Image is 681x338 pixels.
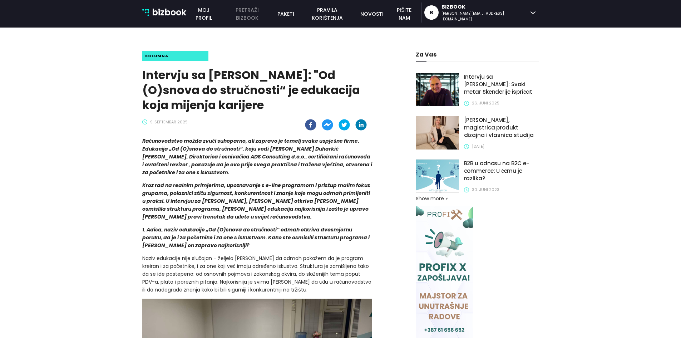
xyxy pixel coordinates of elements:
button: facebookmessenger [322,119,333,131]
h1: Intervju sa [PERSON_NAME]: "Od (O)snova do stručnosti“ je edukacija koja mijenja karijere [142,68,372,113]
span: clock-circle [142,119,147,124]
h1: B2B u odnosu na B2C e-commerce: U čemu je razlika? [464,160,539,182]
img: Sabina Talović, magistrica produkt dizajna i vlasnica studija ID Interiors + Design: Enterijer je... [416,116,459,150]
a: novosti [356,10,388,18]
div: B [430,5,433,20]
button: twitter [339,119,350,131]
p: bizbook [152,6,186,19]
span: clock-circle [464,187,469,192]
a: paketi [273,10,298,18]
p: Naziv edukacije nije slučajan – željela [PERSON_NAME] da odmah pokažem da je program kreiran i za... [142,254,372,294]
a: [PERSON_NAME], magistrica produkt dizajna i vlasnica studija ID Interiors + Design: Enterijer je ... [464,116,539,142]
h1: [PERSON_NAME], magistrica produkt dizajna i vlasnica studija ID Interiors + Design: Enterijer je ... [464,116,539,139]
span: [DATE] [472,143,484,150]
span: clock-circle [464,144,469,149]
h1: za vas [416,51,539,58]
a: pravila korištenja [298,6,356,22]
span: » [443,197,451,200]
button: Show more» [416,195,451,202]
div: [PERSON_NAME][EMAIL_ADDRESS][DOMAIN_NAME] [441,11,527,22]
strong: Kroz rad na realnim primjerima, upoznavanje s e-line programom i pristup malim fokus grupama, pol... [142,182,370,220]
a: Moj profil [186,6,221,22]
a: pretraži bizbook [221,6,273,22]
button: facebook [305,119,316,131]
span: 26. juni 2025 [472,100,499,106]
a: pišite nam [388,6,421,22]
div: Bizbook [441,3,527,11]
span: 30. juni 2023 [472,187,499,193]
a: B2B u odnosu na B2C e-commerce: U čemu je razlika? [464,160,539,185]
img: bizbook [142,9,149,16]
img: B2B u odnosu na B2C e-commerce: U čemu je razlika? [416,160,459,193]
span: clock-circle [464,101,469,106]
h1: Intervju sa [PERSON_NAME]: Svaki metar Skenderije ispričat će priču o budućnosti autoindustrije [464,73,539,96]
a: Intervju sa [PERSON_NAME]: Svaki metar Skenderije ispričat će priču o budućnosti autoindustrije [464,73,539,99]
img: Intervju sa Emirom Babovićem: Svaki metar Skenderije ispričat će priču o budućnosti autoindustrije [416,73,459,106]
span: 9. septembar 2025 [150,119,188,125]
span: kolumna [145,53,168,59]
strong: 1. Adisa, naziv edukacije „Od (O)snova do stručnosti“ odmah otkriva dvosmjernu poruku, da je i za... [142,226,370,249]
strong: Računovodstvo možda zvuči suhoparno, ali zapravo je temelj svake uspješne firme. Edukacija „Od (O... [142,137,372,176]
button: linkedin [355,119,367,131]
span: Show more [416,195,444,202]
a: bizbook [142,6,187,19]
